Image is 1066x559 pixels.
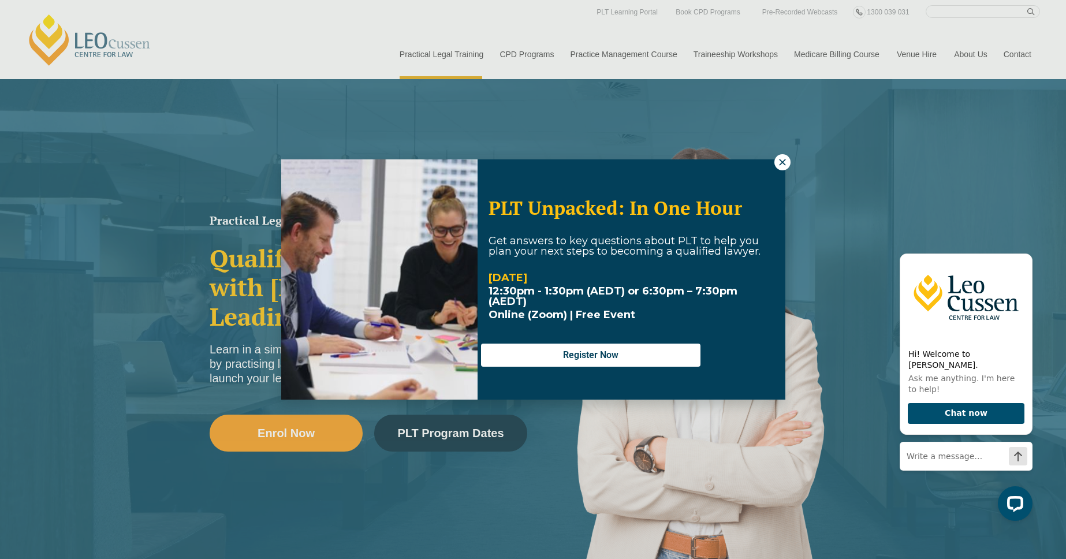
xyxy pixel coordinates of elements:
strong: [DATE] [489,271,527,284]
button: Close [774,154,791,170]
span: PLT Unpacked: In One Hour [489,195,742,220]
img: Woman in yellow blouse holding folders looking to the right and smiling [281,159,478,400]
iframe: LiveChat chat widget [890,243,1037,530]
strong: 12:30pm - 1:30pm (AEDT) or 6:30pm – 7:30pm (AEDT) [489,285,737,308]
span: Online (Zoom) | Free Event [489,308,635,321]
button: Register Now [481,344,700,367]
span: Get answers to key questions about PLT to help you plan your next steps to becoming a qualified l... [489,234,761,258]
